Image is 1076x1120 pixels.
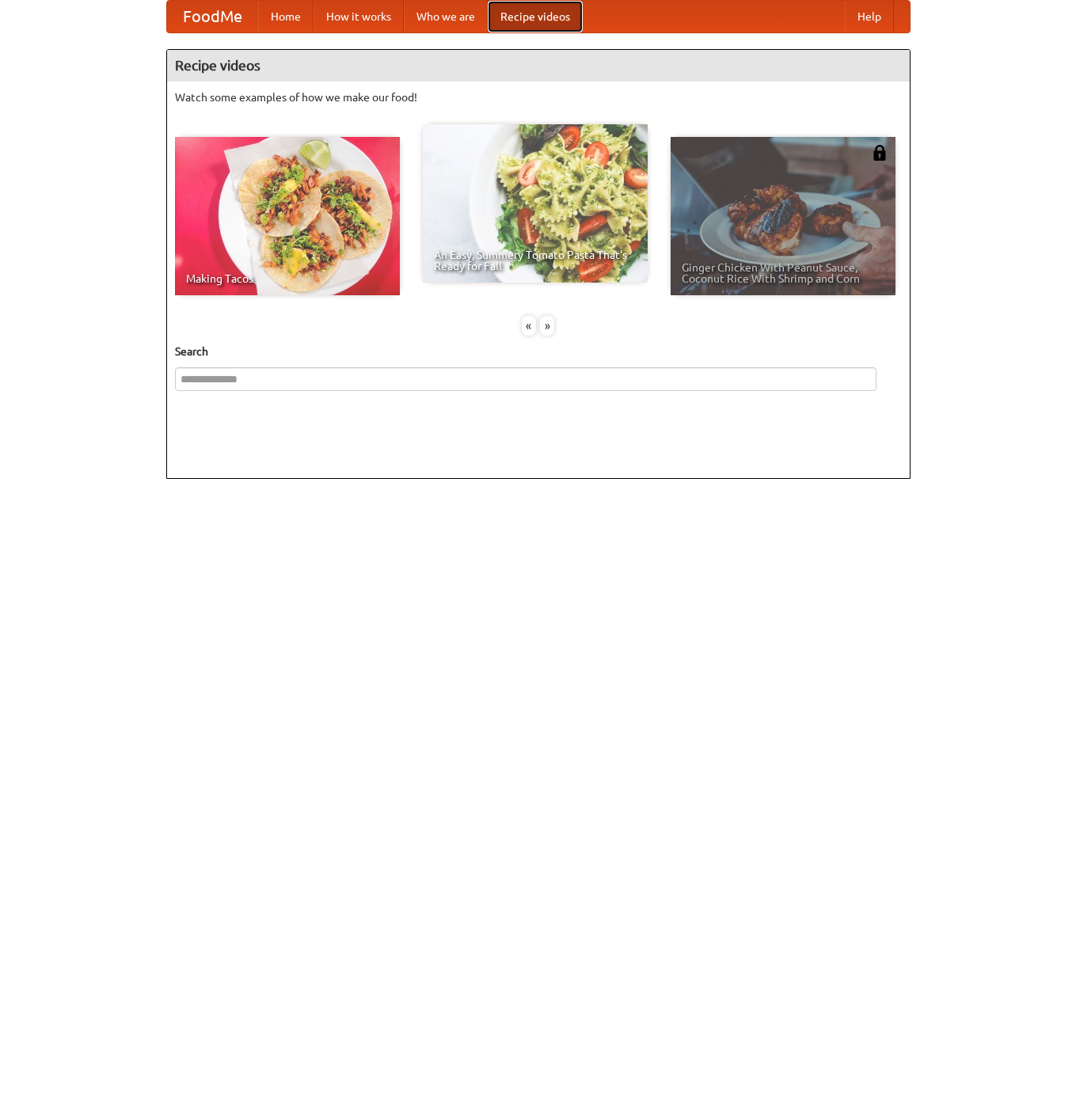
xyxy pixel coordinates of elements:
a: How it works [314,1,404,32]
p: Watch some examples of how we make our food! [175,89,902,105]
a: Making Tacos [175,137,400,295]
a: Home [258,1,314,32]
a: FoodMe [167,1,258,32]
a: Help [845,1,894,32]
span: Making Tacos [186,273,389,284]
h4: Recipe videos [167,50,910,82]
img: 483408.png [872,145,888,161]
a: Recipe videos [488,1,583,32]
h5: Search [175,344,902,359]
div: » [540,316,554,336]
span: An Easy, Summery Tomato Pasta That's Ready for Fall [434,249,637,271]
a: An Easy, Summery Tomato Pasta That's Ready for Fall [423,124,648,283]
a: Who we are [404,1,488,32]
div: « [522,316,536,336]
